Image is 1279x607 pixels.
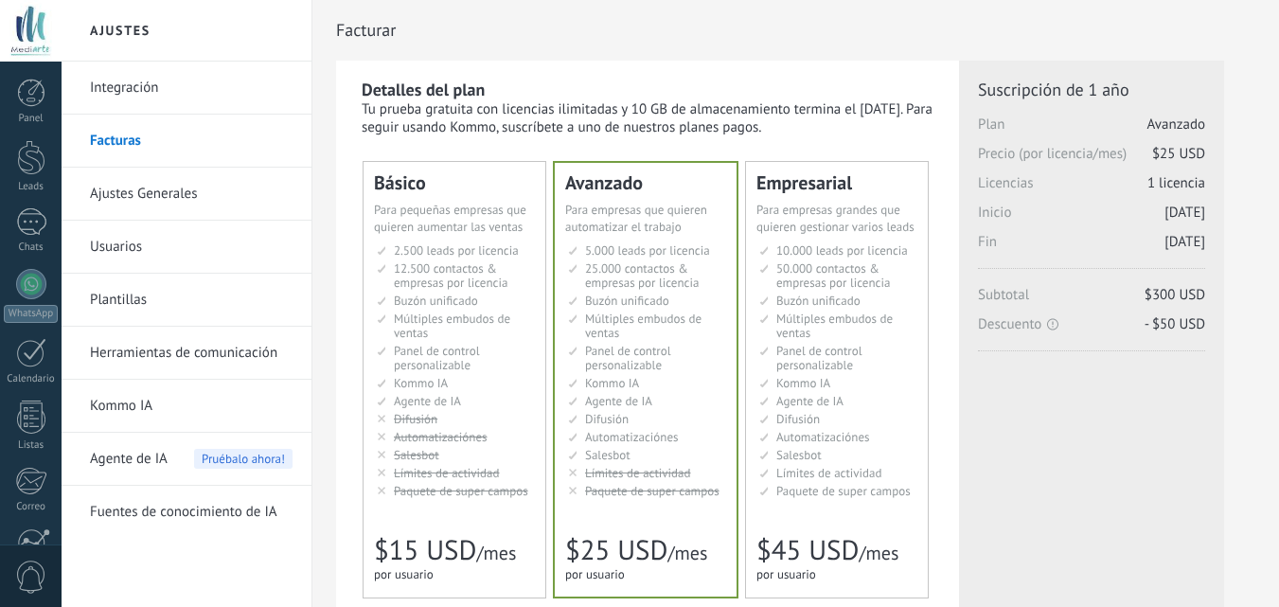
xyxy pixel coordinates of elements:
span: Kommo IA [776,375,830,391]
span: Licencias [978,174,1205,204]
span: por usuario [565,566,625,582]
div: Panel [4,113,59,125]
span: Automatizaciónes [394,429,488,445]
span: Plan [978,116,1205,145]
span: Agente de IA [394,393,461,409]
span: Difusión [585,411,629,427]
span: Pruébalo ahora! [194,449,293,469]
li: Plantillas [62,274,311,327]
li: Usuarios [62,221,311,274]
span: /mes [476,541,516,565]
span: Salesbot [776,447,822,463]
span: Agente de IA [776,393,844,409]
span: Salesbot [585,447,631,463]
span: Kommo IA [394,375,448,391]
span: Precio (por licencia/mes) [978,145,1205,174]
span: 1 licencia [1147,174,1205,192]
span: Buzón unificado [394,293,478,309]
span: $300 USD [1145,286,1205,304]
span: $25 USD [1152,145,1205,163]
span: 2.500 leads por licencia [394,242,519,259]
a: Ajustes Generales [90,168,293,221]
span: Facturar [336,20,396,40]
a: Herramientas de comunicación [90,327,293,380]
div: Básico [374,173,535,192]
span: Múltiples embudos de ventas [394,311,510,341]
span: Paquete de super campos [776,483,911,499]
span: 50.000 contactos & empresas por licencia [776,260,890,291]
span: Límites de actividad [776,465,882,481]
span: $25 USD [565,532,667,568]
li: Kommo IA [62,380,311,433]
span: 12.500 contactos & empresas por licencia [394,260,507,291]
span: Para pequeñas empresas que quieren aumentar las ventas [374,202,526,235]
span: 10.000 leads por licencia [776,242,908,259]
span: Paquete de super campos [585,483,719,499]
span: Límites de actividad [585,465,691,481]
span: Automatizaciónes [776,429,870,445]
a: Facturas [90,115,293,168]
div: Empresarial [756,173,917,192]
div: Avanzado [565,173,726,192]
span: Múltiples embudos de ventas [585,311,702,341]
div: Calendario [4,373,59,385]
span: Inicio [978,204,1205,233]
li: Agente de IA [62,433,311,486]
div: Listas [4,439,59,452]
b: Detalles del plan [362,79,485,100]
a: Plantillas [90,274,293,327]
li: Herramientas de comunicación [62,327,311,380]
span: Paquete de super campos [394,483,528,499]
span: Agente de IA [90,433,168,486]
span: [DATE] [1164,204,1205,222]
span: 5.000 leads por licencia [585,242,710,259]
span: 25.000 contactos & empresas por licencia [585,260,699,291]
span: Panel de control personalizable [585,343,671,373]
a: Usuarios [90,221,293,274]
li: Integración [62,62,311,115]
span: Para empresas grandes que quieren gestionar varios leads [756,202,915,235]
span: - $50 USD [1145,315,1205,333]
span: Límites de actividad [394,465,500,481]
span: Panel de control personalizable [776,343,862,373]
a: Fuentes de conocimiento de IA [90,486,293,539]
span: Difusión [394,411,437,427]
span: Fin [978,233,1205,262]
span: $45 USD [756,532,859,568]
span: [DATE] [1164,233,1205,251]
a: Agente de IA Pruébalo ahora! [90,433,293,486]
span: Descuento [978,315,1205,333]
li: Ajustes Generales [62,168,311,221]
span: Difusión [776,411,820,427]
span: Múltiples embudos de ventas [776,311,893,341]
span: por usuario [374,566,434,582]
span: /mes [859,541,898,565]
span: Kommo IA [585,375,639,391]
a: Integración [90,62,293,115]
span: Salesbot [394,447,439,463]
span: Buzón unificado [585,293,669,309]
span: Subtotal [978,286,1205,315]
span: Buzón unificado [776,293,861,309]
span: por usuario [756,566,816,582]
span: $15 USD [374,532,476,568]
span: Panel de control personalizable [394,343,480,373]
div: WhatsApp [4,305,58,323]
span: Suscripción de 1 año [978,79,1205,100]
div: Chats [4,241,59,254]
span: /mes [667,541,707,565]
li: Facturas [62,115,311,168]
span: Agente de IA [585,393,652,409]
div: Leads [4,181,59,193]
span: Para empresas que quieren automatizar el trabajo [565,202,707,235]
span: Avanzado [1147,116,1205,134]
div: Correo [4,501,59,513]
div: Tu prueba gratuita con licencias ilimitadas y 10 GB de almacenamiento termina el [DATE]. Para seg... [362,100,935,136]
li: Fuentes de conocimiento de IA [62,486,311,538]
span: Automatizaciónes [585,429,679,445]
a: Kommo IA [90,380,293,433]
